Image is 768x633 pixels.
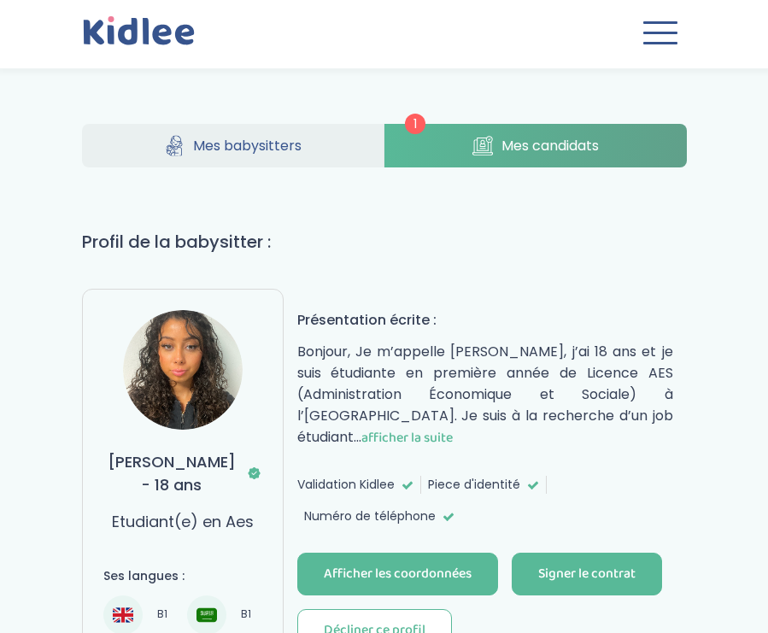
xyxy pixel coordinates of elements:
[235,605,257,625] span: B1
[405,114,425,134] span: 1
[361,427,453,448] span: afficher la suite
[501,135,599,156] span: Mes candidats
[428,476,520,494] span: Piece d'identité
[112,510,254,533] p: Etudiant(e) en Aes
[151,605,173,625] span: B1
[297,309,673,331] h4: Présentation écrite :
[196,605,217,625] img: Arabe
[123,310,243,430] img: avatar
[297,476,395,494] span: Validation Kidlee
[384,124,687,167] a: Mes candidats
[297,341,673,448] p: Bonjour, Je m’appelle [PERSON_NAME], j’ai 18 ans et je suis étudiante en première année de Licenc...
[512,553,662,595] button: Signer le contrat
[304,507,436,525] span: Numéro de téléphone
[82,124,384,167] a: Mes babysitters
[324,565,472,584] div: Afficher les coordonnées
[113,605,133,625] img: Anglais
[103,567,262,585] h4: Ses langues :
[538,565,636,584] div: Signer le contrat
[82,229,687,255] h1: Profil de la babysitter :
[297,553,498,595] button: Afficher les coordonnées
[103,450,262,496] h3: [PERSON_NAME] - 18 ans
[193,135,302,156] span: Mes babysitters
